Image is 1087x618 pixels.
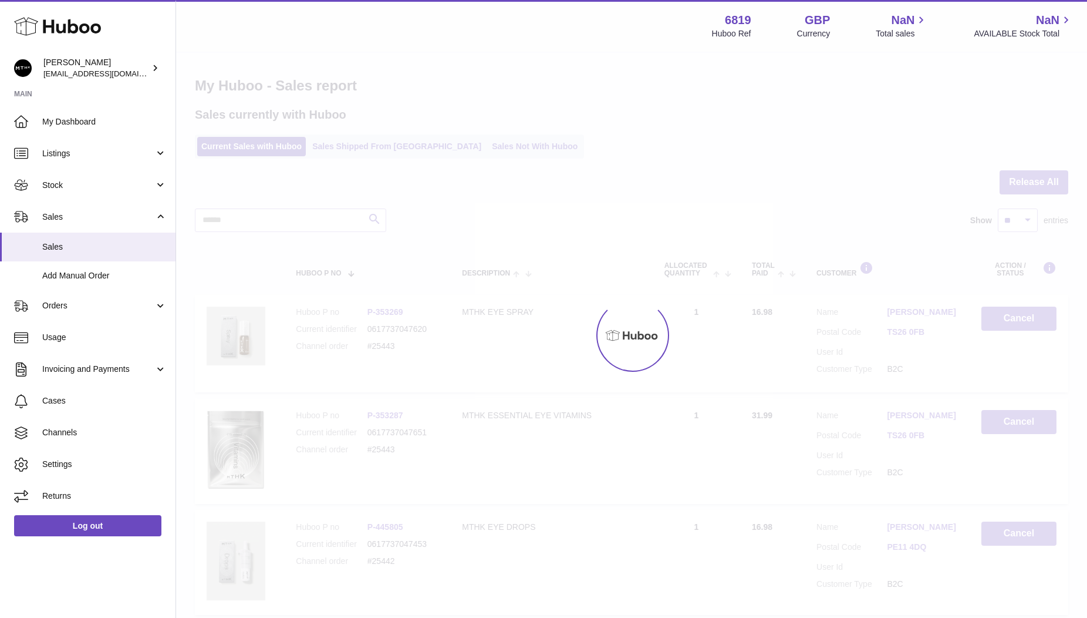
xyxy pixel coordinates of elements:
span: AVAILABLE Stock Total [974,28,1073,39]
span: Channels [42,427,167,438]
span: Sales [42,241,167,253]
span: Usage [42,332,167,343]
span: NaN [1036,12,1059,28]
span: Invoicing and Payments [42,364,154,375]
div: Huboo Ref [712,28,751,39]
span: Cases [42,395,167,407]
span: Stock [42,180,154,191]
span: Returns [42,491,167,502]
span: Listings [42,148,154,159]
span: Total sales [876,28,928,39]
span: Add Manual Order [42,270,167,281]
strong: 6819 [725,12,751,28]
div: Currency [797,28,831,39]
span: NaN [891,12,914,28]
img: amar@mthk.com [14,59,32,77]
strong: GBP [805,12,830,28]
a: Log out [14,515,161,536]
div: [PERSON_NAME] [43,57,149,79]
span: Sales [42,211,154,223]
span: My Dashboard [42,116,167,127]
span: Settings [42,459,167,470]
a: NaN AVAILABLE Stock Total [974,12,1073,39]
a: NaN Total sales [876,12,928,39]
span: Orders [42,300,154,311]
span: [EMAIL_ADDRESS][DOMAIN_NAME] [43,69,173,78]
